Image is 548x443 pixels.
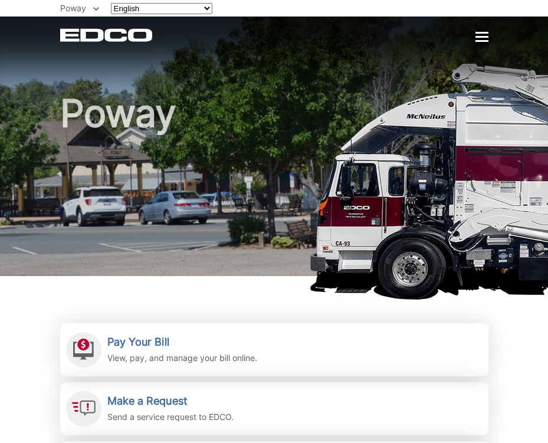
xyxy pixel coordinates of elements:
p: Send a service request to EDCO. [107,411,234,424]
select: Select a language [111,3,212,14]
a: Pay Your Bill View, pay, and manage your bill online. [60,323,488,376]
p: View, pay, and manage your bill online. [107,352,257,365]
a: Make a Request Send a service request to EDCO. [60,382,488,435]
h1: Poway [60,94,488,281]
a: EDCD logo. Return to the homepage. [60,28,154,42]
span: Poway [60,3,86,13]
h2: Pay Your Bill [107,336,257,349]
h2: Make a Request [107,395,234,408]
